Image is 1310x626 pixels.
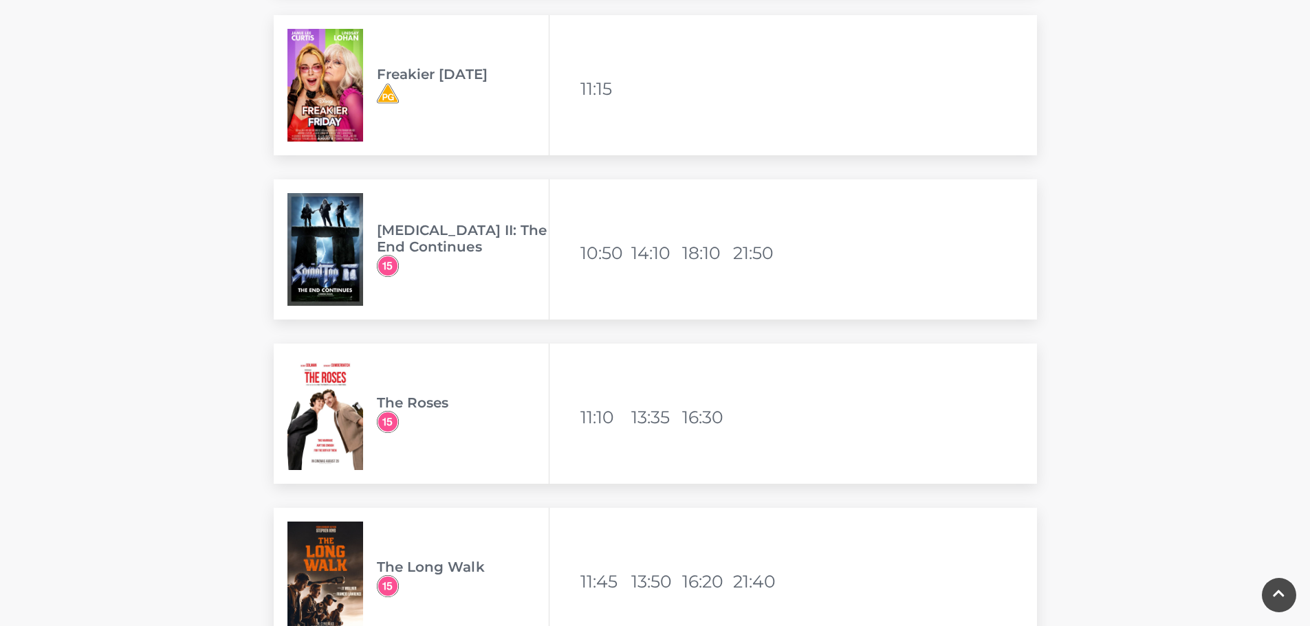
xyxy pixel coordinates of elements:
[377,222,549,255] h3: [MEDICAL_DATA] II: The End Continues
[682,236,730,269] li: 18:10
[733,236,781,269] li: 21:50
[580,565,629,598] li: 11:45
[580,236,629,269] li: 10:50
[377,559,549,575] h3: The Long Walk
[631,401,679,434] li: 13:35
[377,394,549,411] h3: The Roses
[631,565,679,598] li: 13:50
[580,72,629,105] li: 11:15
[377,66,549,82] h3: Freakier [DATE]
[580,401,629,434] li: 11:10
[631,236,679,269] li: 14:10
[682,401,730,434] li: 16:30
[682,565,730,598] li: 16:20
[733,565,781,598] li: 21:40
